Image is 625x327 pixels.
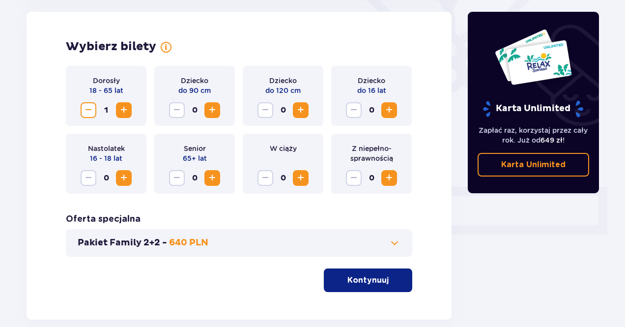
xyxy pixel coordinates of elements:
button: Zmniejsz [346,170,362,186]
p: Karta Unlimited [482,100,584,118]
button: Pakiet Family 2+2 -640 PLN [78,237,400,249]
button: Zmniejsz [257,102,273,118]
button: Zwiększ [204,170,220,186]
p: 16 - 18 lat [90,153,122,163]
button: Zwiększ [116,170,132,186]
p: 65+ lat [183,153,207,163]
button: Zmniejsz [81,170,96,186]
p: Pakiet Family 2+2 - [78,237,167,249]
span: 649 zł [540,136,563,144]
p: 18 - 65 lat [89,86,123,95]
button: Zwiększ [381,170,397,186]
span: 0 [275,170,291,186]
span: 0 [187,102,202,118]
button: Zmniejsz [169,170,185,186]
p: Senior [184,144,206,153]
button: Zmniejsz [169,102,185,118]
span: 0 [364,170,379,186]
p: Zapłać raz, korzystaj przez cały rok. Już od ! [478,125,590,145]
p: Dziecko [358,76,385,86]
p: Karta Unlimited [501,159,566,170]
h3: Oferta specjalna [66,213,141,225]
span: 0 [275,102,291,118]
button: Zwiększ [204,102,220,118]
button: Zwiększ [381,102,397,118]
button: Zwiększ [293,170,309,186]
h2: Wybierz bilety [66,39,156,54]
span: 1 [98,102,114,118]
p: Dziecko [181,76,208,86]
p: do 120 cm [265,86,301,95]
p: Dziecko [269,76,297,86]
span: 0 [98,170,114,186]
p: Z niepełno­sprawnością [339,144,404,163]
p: Nastolatek [88,144,125,153]
p: 640 PLN [169,237,208,249]
span: 0 [364,102,379,118]
p: W ciąży [270,144,297,153]
p: do 90 cm [178,86,211,95]
button: Zmniejsz [81,102,96,118]
button: Kontynuuj [324,268,412,292]
p: Dorosły [93,76,120,86]
button: Zmniejsz [257,170,273,186]
p: Kontynuuj [347,275,389,286]
button: Zwiększ [116,102,132,118]
img: Dwie karty całoroczne do Suntago z napisem 'UNLIMITED RELAX', na białym tle z tropikalnymi liśćmi... [494,29,572,86]
span: 0 [187,170,202,186]
p: do 16 lat [357,86,386,95]
button: Zmniejsz [346,102,362,118]
button: Zwiększ [293,102,309,118]
a: Karta Unlimited [478,153,590,177]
